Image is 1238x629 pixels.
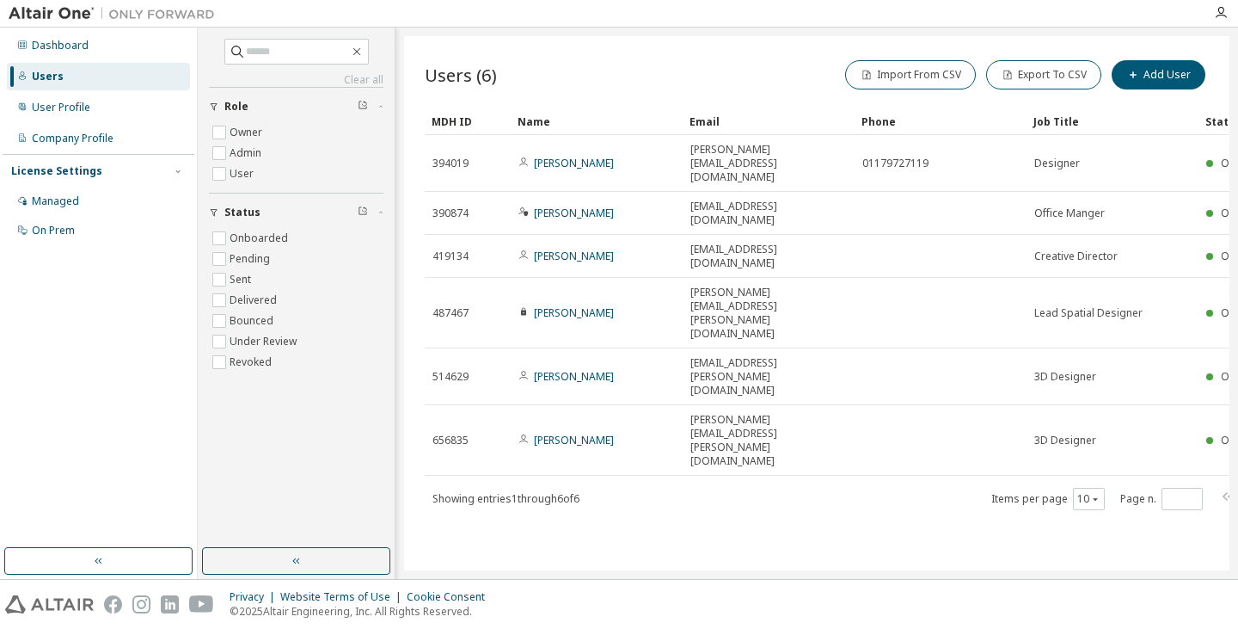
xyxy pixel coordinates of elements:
[1034,250,1118,263] span: Creative Director
[230,269,254,290] label: Sent
[690,356,847,398] span: [EMAIL_ADDRESS][PERSON_NAME][DOMAIN_NAME]
[432,108,504,135] div: MDH ID
[991,488,1105,510] span: Items per page
[11,164,102,178] div: License Settings
[534,305,614,320] a: [PERSON_NAME]
[230,249,273,269] label: Pending
[32,70,64,83] div: Users
[224,206,260,219] span: Status
[690,286,847,341] span: [PERSON_NAME][EMAIL_ADDRESS][PERSON_NAME][DOMAIN_NAME]
[230,143,265,163] label: Admin
[104,595,122,614] img: facebook.svg
[230,604,495,619] p: © 2025 Altair Engineering, Inc. All Rights Reserved.
[534,369,614,384] a: [PERSON_NAME]
[690,143,847,184] span: [PERSON_NAME][EMAIL_ADDRESS][DOMAIN_NAME]
[280,590,407,604] div: Website Terms of Use
[690,243,847,270] span: [EMAIL_ADDRESS][DOMAIN_NAME]
[358,100,368,114] span: Clear filter
[209,194,383,231] button: Status
[209,88,383,126] button: Role
[407,590,495,604] div: Cookie Consent
[189,595,214,614] img: youtube.svg
[432,207,469,220] span: 390874
[1034,434,1096,447] span: 3D Designer
[432,157,469,170] span: 394019
[432,250,469,263] span: 419134
[425,63,497,87] span: Users (6)
[230,352,275,373] label: Revoked
[689,108,848,135] div: Email
[230,163,257,184] label: User
[432,434,469,447] span: 656835
[5,595,94,614] img: altair_logo.svg
[32,194,79,208] div: Managed
[1034,207,1105,220] span: Office Manger
[534,433,614,447] a: [PERSON_NAME]
[230,228,291,249] label: Onboarded
[230,122,266,143] label: Owner
[32,101,90,114] div: User Profile
[358,206,368,219] span: Clear filter
[32,132,113,145] div: Company Profile
[518,108,676,135] div: Name
[209,73,383,87] a: Clear all
[32,224,75,237] div: On Prem
[690,200,847,227] span: [EMAIL_ADDRESS][DOMAIN_NAME]
[432,491,579,506] span: Showing entries 1 through 6 of 6
[1033,108,1192,135] div: Job Title
[161,595,179,614] img: linkedin.svg
[845,60,976,89] button: Import From CSV
[1034,370,1096,384] span: 3D Designer
[32,39,89,52] div: Dashboard
[986,60,1101,89] button: Export To CSV
[1034,157,1080,170] span: Designer
[224,100,248,114] span: Role
[230,590,280,604] div: Privacy
[534,156,614,170] a: [PERSON_NAME]
[1034,306,1143,320] span: Lead Spatial Designer
[1112,60,1205,89] button: Add User
[862,157,929,170] span: 01179727119
[534,249,614,263] a: [PERSON_NAME]
[534,206,614,220] a: [PERSON_NAME]
[1120,488,1203,510] span: Page n.
[1077,492,1100,506] button: 10
[230,290,280,311] label: Delivered
[432,370,469,384] span: 514629
[861,108,1020,135] div: Phone
[230,331,300,352] label: Under Review
[690,413,847,468] span: [PERSON_NAME][EMAIL_ADDRESS][PERSON_NAME][DOMAIN_NAME]
[432,306,469,320] span: 487467
[230,311,277,331] label: Bounced
[9,5,224,22] img: Altair One
[132,595,150,614] img: instagram.svg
